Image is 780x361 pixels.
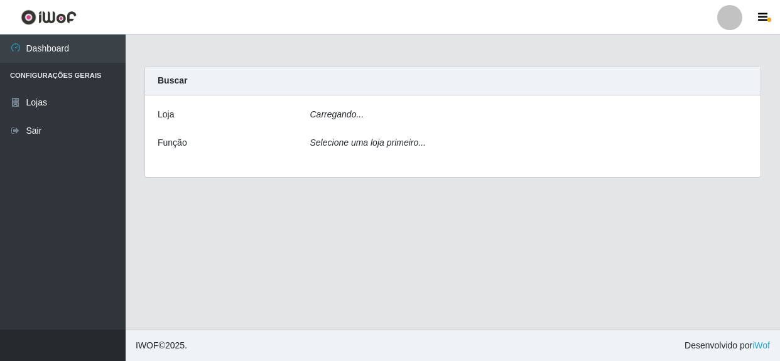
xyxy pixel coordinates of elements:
[752,340,770,350] a: iWof
[158,75,187,85] strong: Buscar
[21,9,77,25] img: CoreUI Logo
[158,136,187,149] label: Função
[158,108,174,121] label: Loja
[310,137,426,148] i: Selecione uma loja primeiro...
[136,340,159,350] span: IWOF
[685,339,770,352] span: Desenvolvido por
[310,109,364,119] i: Carregando...
[136,339,187,352] span: © 2025 .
